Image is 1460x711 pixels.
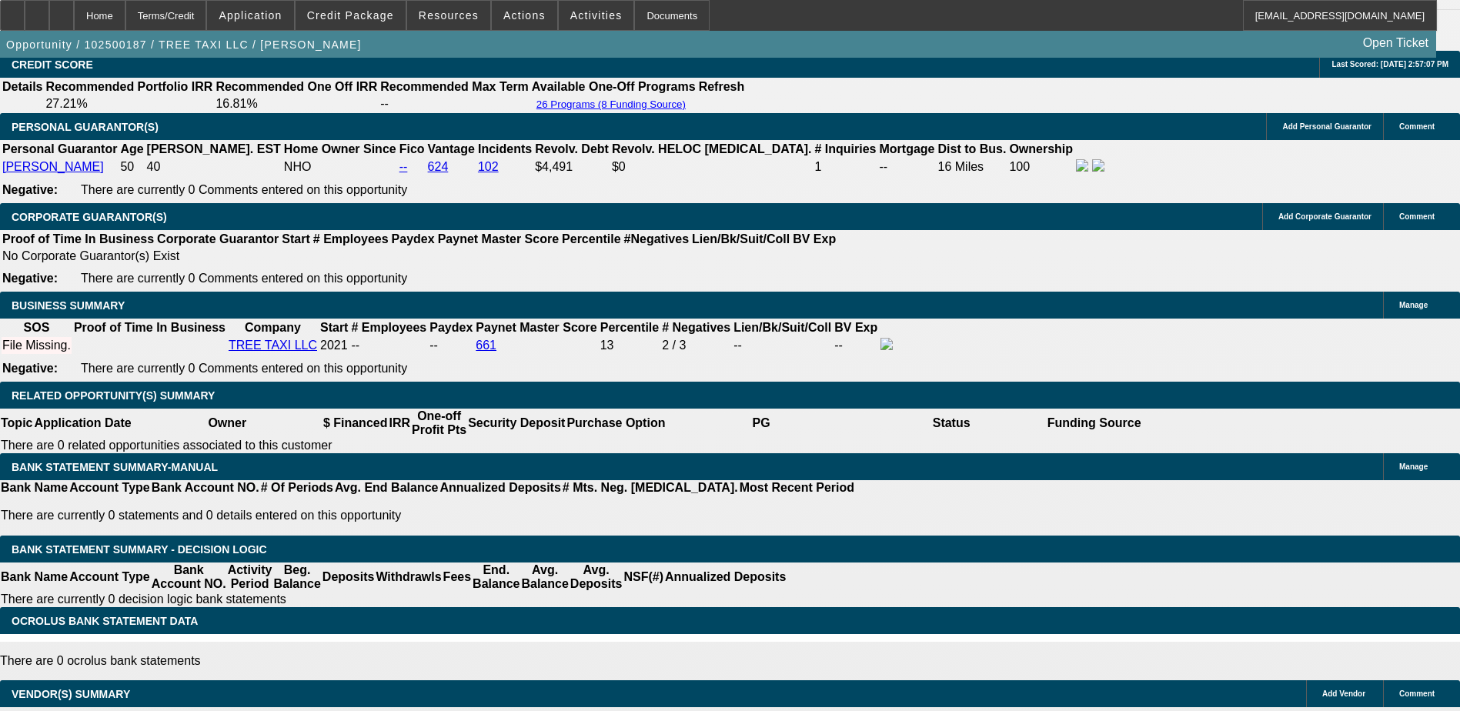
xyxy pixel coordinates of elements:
[492,1,557,30] button: Actions
[880,338,893,350] img: facebook-icon.png
[379,79,530,95] th: Recommended Max Term
[81,183,407,196] span: There are currently 0 Comments entered on this opportunity
[2,160,104,173] a: [PERSON_NAME]
[439,480,561,496] th: Annualized Deposits
[2,272,58,285] b: Negative:
[662,321,730,334] b: # Negatives
[146,159,282,175] td: 40
[472,562,520,592] th: End. Balance
[1399,462,1428,471] span: Manage
[2,79,43,95] th: Details
[229,339,317,352] a: TREE TAXI LLC
[33,409,132,438] th: Application Date
[12,389,215,402] span: RELATED OPPORTUNITY(S) SUMMARY
[443,562,472,592] th: Fees
[392,232,435,245] b: Paydex
[428,142,475,155] b: Vantage
[2,183,58,196] b: Negative:
[739,480,855,496] th: Most Recent Period
[322,562,376,592] th: Deposits
[467,409,566,438] th: Security Deposit
[428,160,449,173] a: 624
[215,96,378,112] td: 16.81%
[566,409,666,438] th: Purchase Option
[322,409,389,438] th: $ Financed
[1399,301,1428,309] span: Manage
[411,409,467,438] th: One-off Profit Pts
[12,121,159,133] span: PERSONAL GUARANTOR(S)
[296,1,406,30] button: Credit Package
[319,337,349,354] td: 2021
[666,409,856,438] th: PG
[1357,30,1435,56] a: Open Ticket
[151,480,260,496] th: Bank Account NO.
[1399,212,1435,221] span: Comment
[1278,212,1371,221] span: Add Corporate Guarantor
[132,409,322,438] th: Owner
[438,232,559,245] b: Paynet Master Score
[307,9,394,22] span: Credit Package
[429,321,473,334] b: Paydex
[351,339,359,352] span: --
[81,272,407,285] span: There are currently 0 Comments entered on this opportunity
[407,1,490,30] button: Resources
[379,96,530,112] td: --
[503,9,546,22] span: Actions
[147,142,281,155] b: [PERSON_NAME]. EST
[1047,409,1142,438] th: Funding Source
[692,232,790,245] b: Lien/Bk/Suit/Coll
[12,688,130,700] span: VENDOR(S) SUMMARY
[1092,159,1104,172] img: linkedin-icon.png
[623,562,664,592] th: NSF(#)
[834,337,878,354] td: --
[611,159,813,175] td: $0
[1399,689,1435,698] span: Comment
[937,159,1007,175] td: 16 Miles
[570,9,623,22] span: Activities
[68,480,151,496] th: Account Type
[476,339,496,352] a: 661
[119,159,144,175] td: 50
[419,9,479,22] span: Resources
[733,321,831,334] b: Lien/Bk/Suit/Coll
[857,409,1047,438] th: Status
[284,142,396,155] b: Home Owner Since
[1399,122,1435,131] span: Comment
[664,562,787,592] th: Annualized Deposits
[120,142,143,155] b: Age
[662,339,730,352] div: 2 / 3
[12,615,198,627] span: OCROLUS BANK STATEMENT DATA
[81,362,407,375] span: There are currently 0 Comments entered on this opportunity
[612,142,812,155] b: Revolv. HELOC [MEDICAL_DATA].
[476,321,596,334] b: Paynet Master Score
[570,562,623,592] th: Avg. Deposits
[1,509,854,522] p: There are currently 0 statements and 0 details entered on this opportunity
[12,211,167,223] span: CORPORATE GUARANTOR(S)
[12,299,125,312] span: BUSINESS SUMMARY
[45,79,213,95] th: Recommended Portfolio IRR
[624,232,690,245] b: #Negatives
[478,160,499,173] a: 102
[351,321,426,334] b: # Employees
[531,79,697,95] th: Available One-Off Programs
[2,232,155,247] th: Proof of Time In Business
[334,480,439,496] th: Avg. End Balance
[157,232,279,245] b: Corporate Guarantor
[1322,689,1365,698] span: Add Vendor
[1331,60,1448,68] span: Last Scored: [DATE] 2:57:07 PM
[12,58,93,71] span: CREDIT SCORE
[283,159,397,175] td: NHO
[793,232,836,245] b: BV Exp
[12,461,218,473] span: BANK STATEMENT SUMMARY-MANUAL
[562,232,620,245] b: Percentile
[227,562,273,592] th: Activity Period
[879,159,936,175] td: --
[559,1,634,30] button: Activities
[219,9,282,22] span: Application
[534,159,610,175] td: $4,491
[2,249,843,264] td: No Corporate Guarantor(s) Exist
[6,38,362,51] span: Opportunity / 102500187 / TREE TAXI LLC / [PERSON_NAME]
[12,543,267,556] span: Bank Statement Summary - Decision Logic
[429,337,473,354] td: --
[375,562,442,592] th: Withdrawls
